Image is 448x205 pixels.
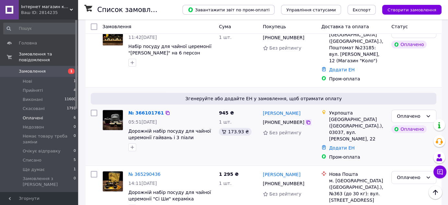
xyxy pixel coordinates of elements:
span: 945 ₴ [219,110,234,115]
img: Фото товару [103,171,123,191]
a: Набір посуду для чайної церемонії "[PERSON_NAME]" на 6 персон [128,44,211,55]
span: 05:51[DATE] [128,119,157,125]
span: Списано [23,157,41,163]
span: Ще думає [23,167,45,173]
a: Дорожній набір посуду для чайної церемонії гайвань і 3 піали (чорний) [128,128,211,147]
span: 1 295 ₴ [219,172,239,177]
span: 6 [74,115,76,121]
a: № 365290436 [128,172,160,177]
span: Без рейтингу [269,45,301,51]
span: Експорт [353,7,371,12]
button: Завантажити звіт по пром-оплаті [183,5,275,15]
span: Без рейтингу [269,130,301,135]
a: [PERSON_NAME] [263,110,301,116]
span: Інтернет магазин китайського чаю PuerUA.com [21,4,70,10]
a: Фото товару [102,171,123,192]
span: 1 [74,167,76,173]
a: Фото товару [102,25,123,46]
span: Управління статусами [286,7,336,12]
div: 173.93 ₴ [219,128,251,136]
span: Замовлення [102,24,131,29]
span: 0 [74,148,76,154]
div: Оплачено [391,41,426,48]
span: 1 шт. [219,181,231,186]
div: Пром-оплата [329,154,386,160]
button: Створити замовлення [382,5,442,15]
button: Наверх [429,186,442,199]
span: 1 [74,78,76,84]
span: Статус [391,24,408,29]
a: Додати ЕН [329,67,355,72]
span: Виконані [23,97,43,102]
span: Головна [19,40,37,46]
span: Нові [23,78,32,84]
div: м. [GEOGRAPHIC_DATA] ([GEOGRAPHIC_DATA].), №363 (до 30 кг): вул. [STREET_ADDRESS] [329,177,386,203]
span: Завантажити звіт по пром-оплаті [188,7,269,13]
span: 0 [74,124,76,130]
a: Фото товару [102,110,123,130]
span: Немає товару треба заміни [23,133,74,145]
span: Згенеруйте або додайте ЕН у замовлення, щоб отримати оплату [93,95,434,102]
span: Недозвон [23,124,44,130]
button: Чат з покупцем [433,165,446,178]
span: Створити замовлення [387,7,436,12]
span: Очікує відправку [23,148,61,154]
span: Оплачені [23,115,43,121]
a: [PERSON_NAME] [263,171,301,178]
div: Оплачено [397,113,423,120]
span: Cума [219,24,231,29]
span: Замовлення та повідомлення [19,51,78,63]
span: 4 [74,88,76,93]
div: Пром-оплата [329,76,386,82]
a: Додати ЕН [329,145,355,151]
span: [PHONE_NUMBER] [263,35,304,40]
span: 1791 [67,106,76,112]
span: Скасовані [23,106,45,112]
a: Створити замовлення [376,7,442,12]
input: Пошук [3,23,77,34]
span: Прийняті [23,88,43,93]
span: 0 [74,176,76,187]
span: Покупець [263,24,286,29]
span: 0 [74,133,76,145]
span: [PHONE_NUMBER] [263,120,304,125]
div: Ваш ID: 2814235 [21,10,78,16]
div: Нова Пошта [329,171,386,177]
span: 1 шт. [219,119,231,125]
h1: Список замовлень [97,6,163,14]
span: Замовлення з [PERSON_NAME] [23,176,74,187]
div: Оплачено [391,125,426,133]
span: Доставка та оплата [321,24,369,29]
button: Управління статусами [281,5,341,15]
span: 5 [74,157,76,163]
div: [GEOGRAPHIC_DATA] ([GEOGRAPHIC_DATA].), Поштомат №23185: вул. [PERSON_NAME], 12 (Магазин "Коло") [329,31,386,64]
span: 1 шт. [219,35,231,40]
div: [GEOGRAPHIC_DATA] ([GEOGRAPHIC_DATA].), 03037, вул. [PERSON_NAME], 22 [329,116,386,142]
button: Експорт [348,5,376,15]
img: Фото товару [103,25,123,45]
span: 1 [68,68,75,74]
span: Замовлення [19,68,46,74]
span: 11:42[DATE] [128,35,157,40]
span: Без рейтингу [269,191,301,197]
span: [PHONE_NUMBER] [263,181,304,186]
span: 11600 [65,97,76,102]
a: № 366101761 [128,110,164,115]
div: Оплачено [397,174,423,181]
div: Укрпошта [329,110,386,116]
img: Фото товару [103,110,123,130]
span: 14:11[DATE] [128,181,157,186]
